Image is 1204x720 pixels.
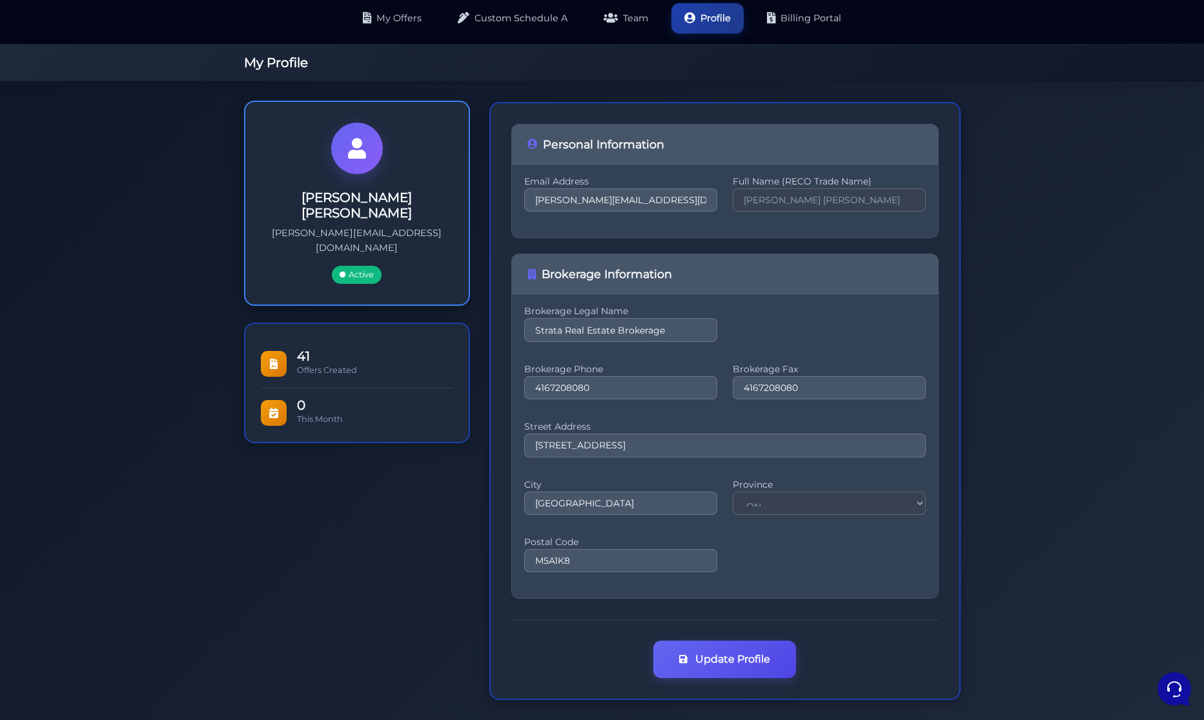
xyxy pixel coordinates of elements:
[527,267,923,281] h4: Brokerage Information
[297,365,357,375] span: Offers Created
[161,181,238,191] a: Open Help Center
[527,137,923,151] h4: Personal Information
[653,641,796,678] button: Update Profile
[524,180,717,183] label: Email Address
[733,483,926,486] label: Province
[733,180,926,183] label: Full Name (RECO Trade Name)
[29,208,211,221] input: Search for an Article...
[21,181,88,191] span: Find an Answer
[733,368,926,371] label: Brokerage Fax
[209,72,238,83] a: See all
[21,93,46,119] img: dark
[524,483,717,486] label: City
[524,425,926,428] label: Street Address
[671,3,744,34] a: Profile
[21,72,105,83] span: Your Conversations
[297,414,343,424] span: This Month
[10,10,217,52] h2: Hello [PERSON_NAME] 👋
[21,129,238,155] button: Start a Conversation
[244,55,961,70] h1: My Profile
[524,541,717,544] label: Postal Code
[754,3,854,34] a: Billing Portal
[297,399,453,412] span: 0
[332,266,382,284] span: Active
[297,350,453,363] span: 41
[524,310,717,313] label: Brokerage Legal Name
[93,137,181,147] span: Start a Conversation
[10,414,90,444] button: Home
[168,414,248,444] button: Help
[266,190,448,221] h3: [PERSON_NAME] [PERSON_NAME]
[591,3,661,34] a: Team
[1155,670,1194,708] iframe: Customerly Messenger Launcher
[39,432,61,444] p: Home
[350,3,434,34] a: My Offers
[524,368,717,371] label: Brokerage Phone
[90,414,169,444] button: Messages
[200,432,217,444] p: Help
[266,226,448,255] p: [PERSON_NAME][EMAIL_ADDRESS][DOMAIN_NAME]
[111,432,148,444] p: Messages
[445,3,580,34] a: Custom Schedule A
[41,93,67,119] img: dark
